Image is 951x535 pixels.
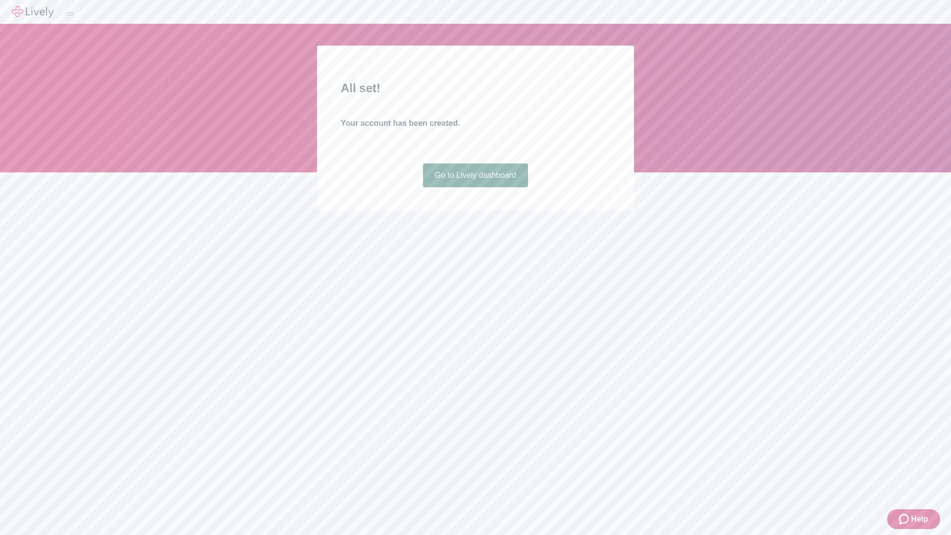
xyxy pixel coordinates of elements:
[911,513,928,525] span: Help
[341,79,610,97] h2: All set!
[887,509,940,529] button: Zendesk support iconHelp
[12,6,53,18] img: Lively
[65,12,73,15] button: Log out
[899,513,911,525] svg: Zendesk support icon
[341,117,610,129] h4: Your account has been created.
[423,163,528,187] a: Go to Lively dashboard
